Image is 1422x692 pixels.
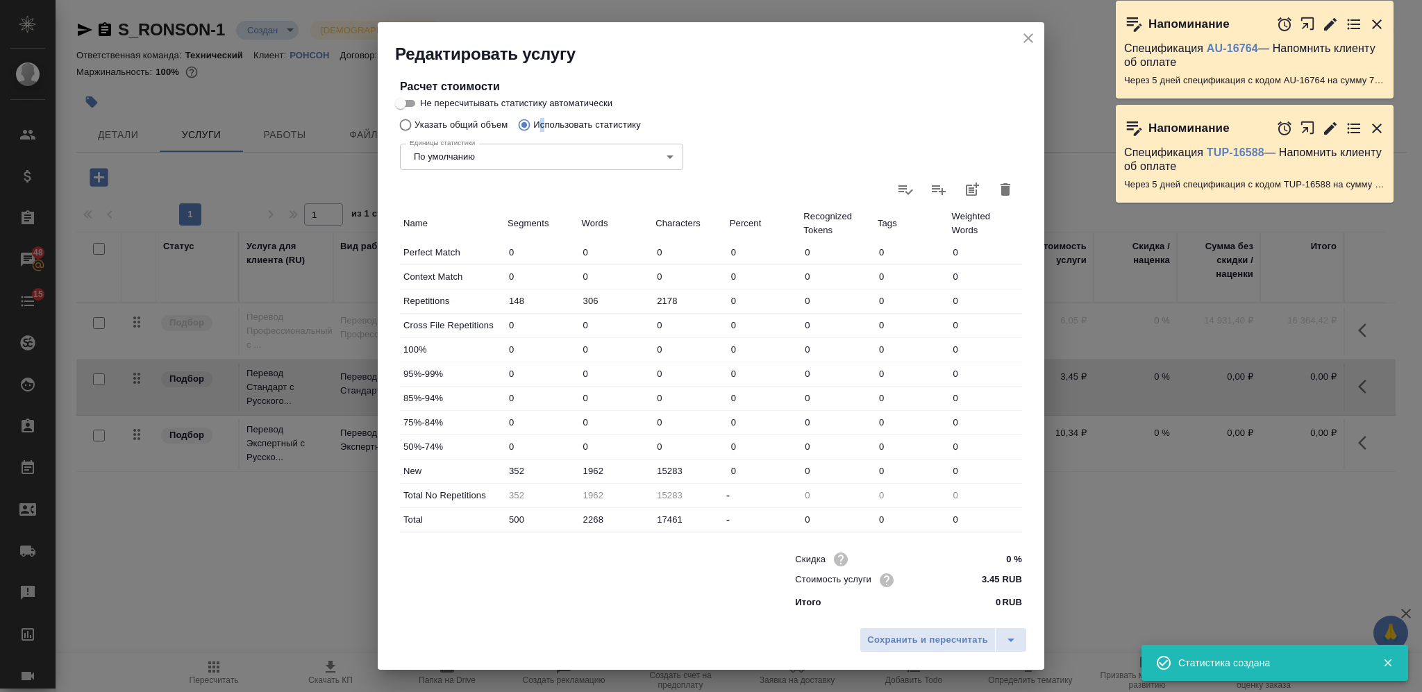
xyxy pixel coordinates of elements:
[874,339,948,360] input: ✎ Введи что-нибудь
[1148,17,1230,31] p: Напоминание
[504,388,578,408] input: ✎ Введи что-нибудь
[948,461,1022,481] input: ✎ Введи что-нибудь
[504,242,578,262] input: ✎ Введи что-нибудь
[800,339,874,360] input: ✎ Введи что-нибудь
[1369,16,1385,33] button: Закрыть
[795,596,821,609] p: Итого
[652,412,726,432] input: ✎ Введи что-нибудь
[996,596,1001,609] p: 0
[726,339,801,360] input: ✎ Введи что-нибудь
[1124,178,1385,192] p: Через 5 дней спецификация с кодом TUP-16588 на сумму 7760 RUB будет просрочена
[578,339,653,360] input: ✎ Введи что-нибудь
[1373,657,1402,669] button: Закрыть
[652,437,726,457] input: ✎ Введи что-нибудь
[800,242,874,262] input: ✎ Введи что-нибудь
[504,364,578,384] input: ✎ Введи что-нибудь
[1322,16,1339,33] button: Редактировать
[948,364,1022,384] input: ✎ Введи что-нибудь
[874,461,948,481] input: ✎ Введи что-нибудь
[800,412,874,432] input: ✎ Введи что-нибудь
[948,291,1022,311] input: ✎ Введи что-нибудь
[504,412,578,432] input: ✎ Введи что-нибудь
[951,210,1019,237] p: Weighted Words
[948,412,1022,432] input: ✎ Введи что-нибудь
[403,489,501,503] p: Total No Repetitions
[1346,120,1362,137] button: Перейти в todo
[403,246,501,260] p: Perfect Match
[948,267,1022,287] input: ✎ Введи что-нибудь
[410,151,479,162] button: По умолчанию
[578,315,653,335] input: ✎ Введи что-нибудь
[889,173,922,206] label: Обновить статистику
[403,416,501,430] p: 75%-84%
[504,339,578,360] input: ✎ Введи что-нибудь
[652,509,726,530] input: ✎ Введи что-нибудь
[795,552,826,566] p: Скидка
[726,267,801,287] input: ✎ Введи что-нибудь
[948,339,1022,360] input: ✎ Введи что-нибудь
[800,364,874,384] input: ✎ Введи что-нибудь
[955,173,989,206] button: Добавить статистику в работы
[800,509,874,530] input: ✎ Введи что-нибудь
[989,173,1022,206] button: Удалить статистику
[504,485,578,505] input: Пустое поле
[874,315,948,335] input: ✎ Введи что-нибудь
[1018,28,1039,49] button: close
[800,388,874,408] input: ✎ Введи что-нибудь
[922,173,955,206] label: Слить статистику
[1207,42,1258,54] a: AU-16764
[578,437,653,457] input: ✎ Введи что-нибудь
[874,267,948,287] input: ✎ Введи что-нибудь
[1346,16,1362,33] button: Перейти в todo
[1369,120,1385,137] button: Закрыть
[874,509,948,530] input: ✎ Введи что-нибудь
[578,364,653,384] input: ✎ Введи что-нибудь
[504,291,578,311] input: ✎ Введи что-нибудь
[508,217,575,230] p: Segments
[874,485,948,505] input: Пустое поле
[652,485,726,505] input: Пустое поле
[803,210,871,237] p: Recognized Tokens
[1207,146,1264,158] a: TUP-16588
[726,315,801,335] input: ✎ Введи что-нибудь
[403,294,501,308] p: Repetitions
[1276,120,1293,137] button: Отложить
[726,412,801,432] input: ✎ Введи что-нибудь
[948,437,1022,457] input: ✎ Введи что-нибудь
[403,440,501,454] p: 50%-74%
[652,291,726,311] input: ✎ Введи что-нибудь
[726,242,801,262] input: ✎ Введи что-нибудь
[504,461,578,481] input: ✎ Введи что-нибудь
[970,570,1022,590] input: ✎ Введи что-нибудь
[578,461,653,481] input: ✎ Введи что-нибудь
[403,391,501,405] p: 85%-94%
[578,509,653,530] input: ✎ Введи что-нибудь
[504,315,578,335] input: ✎ Введи что-нибудь
[652,267,726,287] input: ✎ Введи что-нибудь
[504,509,578,530] input: ✎ Введи что-нибудь
[403,270,501,284] p: Context Match
[420,96,612,110] span: Не пересчитывать статистику автоматически
[800,485,874,505] input: Пустое поле
[582,217,649,230] p: Words
[800,315,874,335] input: ✎ Введи что-нибудь
[504,437,578,457] input: ✎ Введи что-нибудь
[400,78,1022,95] h4: Расчет стоимости
[874,412,948,432] input: ✎ Введи что-нибудь
[403,319,501,332] p: Cross File Repetitions
[578,485,653,505] input: Пустое поле
[403,513,501,527] p: Total
[652,339,726,360] input: ✎ Введи что-нибудь
[403,367,501,381] p: 95%-99%
[578,291,653,311] input: ✎ Введи что-нибудь
[726,512,801,528] div: -
[1300,113,1316,143] button: Открыть в новой вкладке
[655,217,723,230] p: Characters
[948,388,1022,408] input: ✎ Введи что-нибудь
[948,509,1022,530] input: ✎ Введи что-нибудь
[726,437,801,457] input: ✎ Введи что-нибудь
[1148,121,1230,135] p: Напоминание
[652,242,726,262] input: ✎ Введи что-нибудь
[1002,596,1022,609] p: RUB
[800,437,874,457] input: ✎ Введи что-нибудь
